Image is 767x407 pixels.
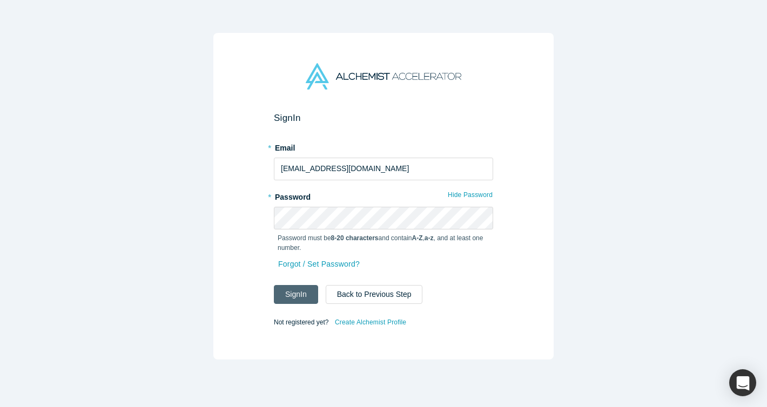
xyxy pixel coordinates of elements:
a: Forgot / Set Password? [278,255,360,274]
button: Back to Previous Step [326,285,423,304]
label: Password [274,188,493,203]
button: Hide Password [447,188,493,202]
p: Password must be and contain , , and at least one number. [278,233,489,253]
a: Create Alchemist Profile [334,315,407,329]
label: Email [274,139,493,154]
button: SignIn [274,285,318,304]
strong: 8-20 characters [331,234,379,242]
strong: a-z [425,234,434,242]
h2: Sign In [274,112,493,124]
img: Alchemist Accelerator Logo [306,63,461,90]
strong: A-Z [412,234,423,242]
span: Not registered yet? [274,318,328,325]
